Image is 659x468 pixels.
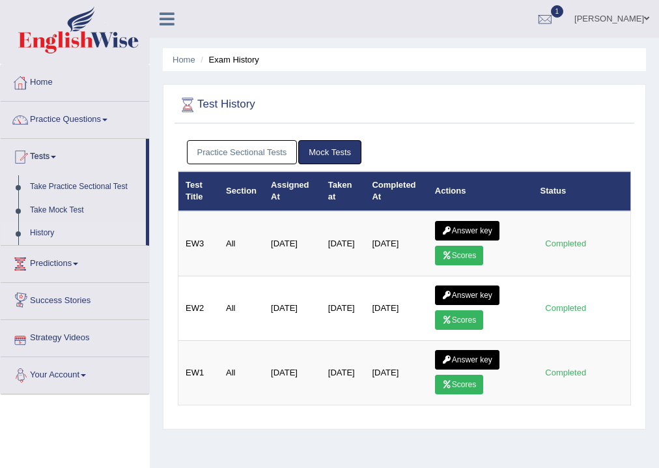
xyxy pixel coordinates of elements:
[1,102,149,134] a: Practice Questions
[24,175,146,199] a: Take Practice Sectional Test
[219,340,264,405] td: All
[540,301,591,315] div: Completed
[365,171,427,211] th: Completed At
[178,95,459,115] h2: Test History
[197,53,259,66] li: Exam History
[435,221,499,241] a: Answer key
[24,222,146,245] a: History
[1,246,149,278] a: Predictions
[264,340,321,405] td: [DATE]
[435,310,483,330] a: Scores
[365,211,427,276] td: [DATE]
[178,211,219,276] td: EW3
[1,283,149,315] a: Success Stories
[178,171,219,211] th: Test Title
[365,276,427,340] td: [DATE]
[219,211,264,276] td: All
[298,140,361,164] a: Mock Tests
[435,375,483,394] a: Scores
[264,171,321,211] th: Assigned At
[264,211,321,276] td: [DATE]
[1,320,149,353] a: Strategy Videos
[173,55,195,65] a: Home
[321,171,365,211] th: Taken at
[1,357,149,390] a: Your Account
[321,276,365,340] td: [DATE]
[540,237,591,250] div: Completed
[435,246,483,265] a: Scores
[540,366,591,379] div: Completed
[187,140,298,164] a: Practice Sectional Tests
[24,199,146,222] a: Take Mock Test
[1,139,146,171] a: Tests
[178,340,219,405] td: EW1
[264,276,321,340] td: [DATE]
[533,171,631,211] th: Status
[1,65,149,97] a: Home
[435,350,499,370] a: Answer key
[321,211,365,276] td: [DATE]
[428,171,533,211] th: Actions
[551,5,564,18] span: 1
[435,285,499,305] a: Answer key
[219,171,264,211] th: Section
[219,276,264,340] td: All
[365,340,427,405] td: [DATE]
[178,276,219,340] td: EW2
[321,340,365,405] td: [DATE]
